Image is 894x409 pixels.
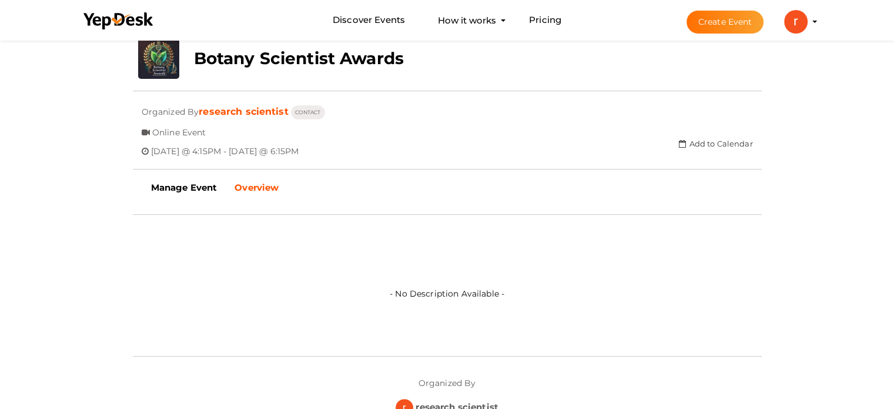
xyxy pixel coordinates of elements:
b: Botany Scientist Awards [194,48,404,68]
span: Organized By [142,98,199,117]
a: Add to Calendar [679,139,752,148]
label: Organized By [418,368,476,389]
span: Online Event [152,118,206,138]
button: CONTACT [291,105,325,119]
a: Discover Events [333,9,405,31]
span: [DATE] @ 4:15PM - [DATE] @ 6:15PM [151,137,299,157]
b: Overview [235,182,279,193]
a: research scientist [199,106,289,117]
img: ACg8ocKlt2MzV08jhWGz6zRJfK0Kr_dLivhG9Rsc0PJn53pk8-qHaQ=s100 [784,10,808,34]
a: Pricing [529,9,561,31]
button: How it works [434,9,500,31]
label: - No Description Available - [390,227,504,302]
button: Create Event [687,11,764,34]
b: Manage Event [151,182,217,193]
a: Manage Event [142,173,226,202]
a: Overview [226,173,287,202]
